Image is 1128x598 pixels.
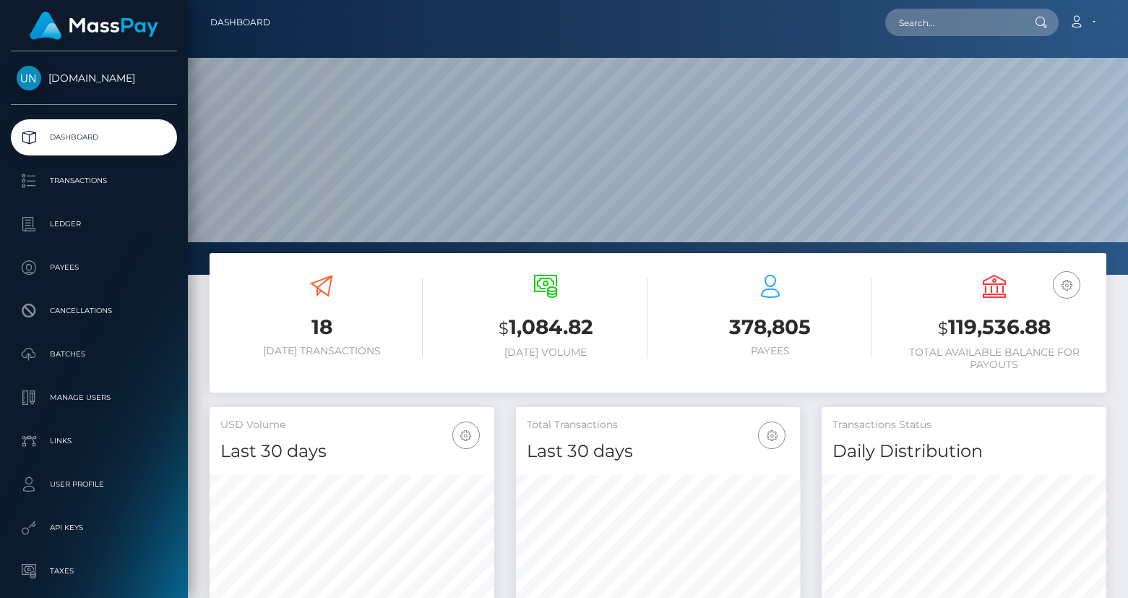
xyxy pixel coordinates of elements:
[11,336,177,372] a: Batches
[669,345,871,357] h6: Payees
[11,510,177,546] a: API Keys
[11,466,177,503] a: User Profile
[11,249,177,286] a: Payees
[11,423,177,459] a: Links
[17,387,171,409] p: Manage Users
[17,560,171,582] p: Taxes
[669,313,871,341] h3: 378,805
[17,66,41,90] img: Unlockt.me
[832,439,1095,464] h4: Daily Distribution
[17,257,171,278] p: Payees
[220,345,423,357] h6: [DATE] Transactions
[220,313,423,341] h3: 18
[17,474,171,495] p: User Profile
[499,318,509,338] small: $
[11,206,177,242] a: Ledger
[210,7,270,38] a: Dashboard
[832,418,1095,432] h5: Transactions Status
[220,418,483,432] h5: USD Volume
[938,318,948,338] small: $
[11,553,177,589] a: Taxes
[17,170,171,192] p: Transactions
[444,313,647,343] h3: 1,084.82
[17,343,171,365] p: Batches
[17,430,171,452] p: Links
[17,300,171,322] p: Cancellations
[17,213,171,235] p: Ledger
[893,313,1095,343] h3: 119,536.88
[30,12,158,40] img: MassPay Logo
[11,293,177,329] a: Cancellations
[527,439,790,464] h4: Last 30 days
[11,380,177,416] a: Manage Users
[11,72,177,85] span: [DOMAIN_NAME]
[11,119,177,155] a: Dashboard
[444,346,647,359] h6: [DATE] Volume
[11,163,177,199] a: Transactions
[17,517,171,539] p: API Keys
[885,9,1021,36] input: Search...
[527,418,790,432] h5: Total Transactions
[17,127,171,148] p: Dashboard
[893,346,1095,371] h6: Total Available Balance for Payouts
[220,439,483,464] h4: Last 30 days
